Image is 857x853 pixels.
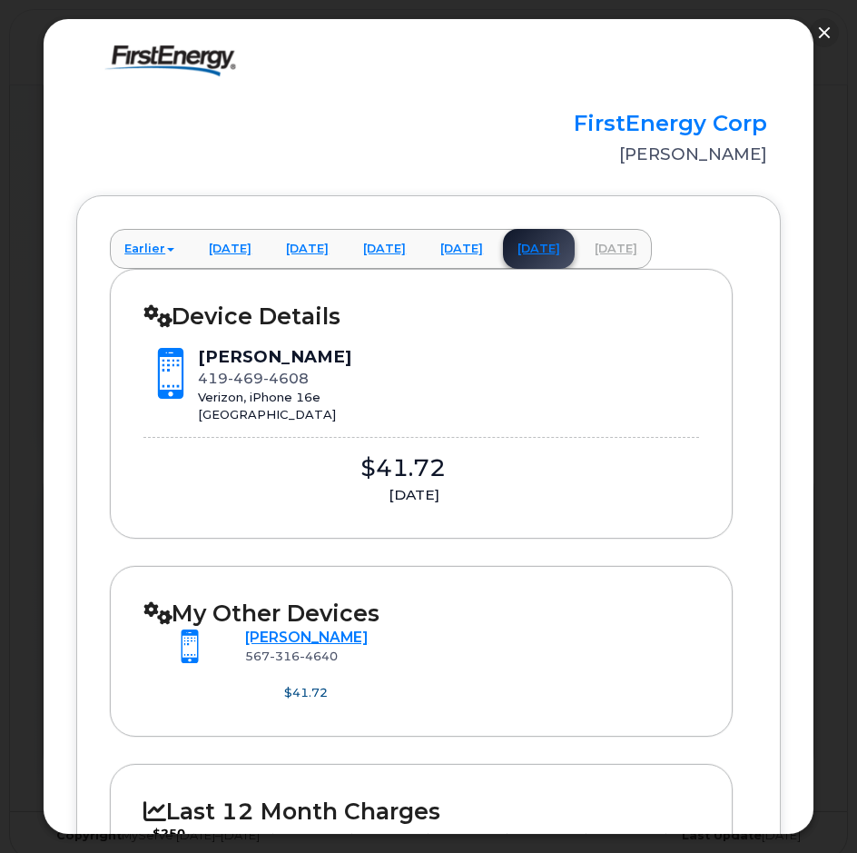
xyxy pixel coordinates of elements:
[270,649,300,663] span: 316
[300,649,338,663] span: 4640
[236,682,375,702] div: $41.72
[778,774,843,839] iframe: Messenger Launcher
[245,649,338,663] span: 567
[245,629,368,646] a: [PERSON_NAME]
[143,600,699,627] h2: My Other Devices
